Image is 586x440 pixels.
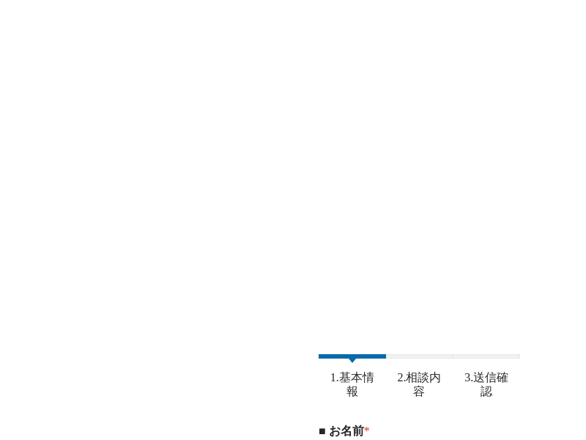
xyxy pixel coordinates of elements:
[386,354,453,359] span: 2
[319,370,386,398] span: 1.基本情報
[386,370,453,398] span: 2.相談内容
[453,354,520,359] span: 3
[319,354,386,359] span: 1
[319,424,520,438] label: ■ お名前
[453,370,520,398] span: 3.送信確認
